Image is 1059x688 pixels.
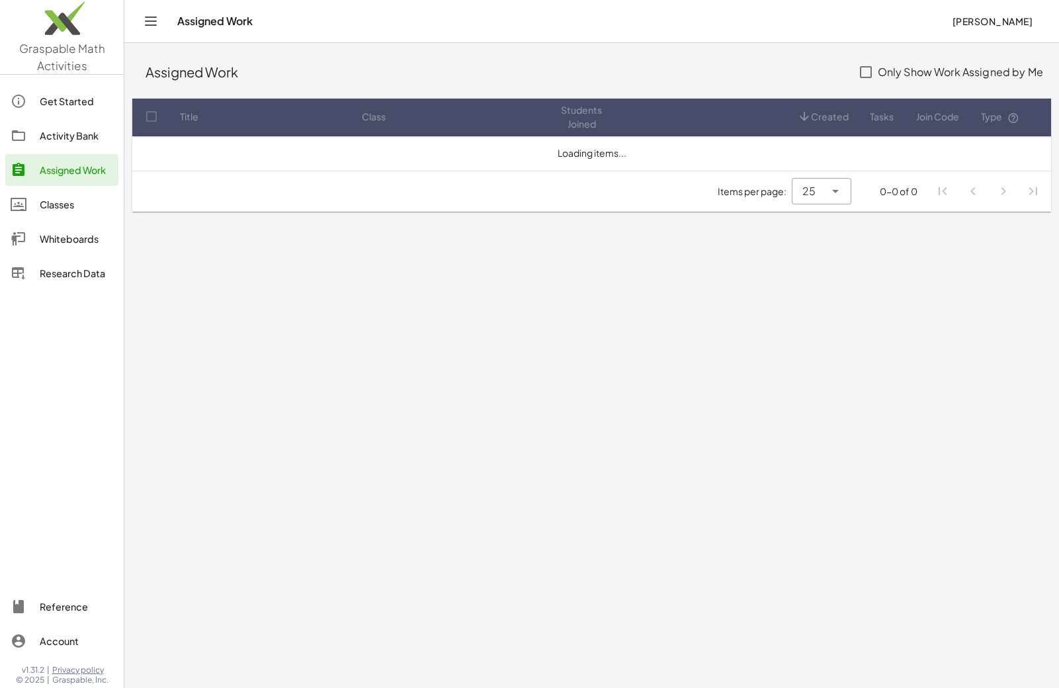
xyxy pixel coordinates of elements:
span: © 2025 [16,675,44,685]
span: Type [981,110,1019,122]
div: Assigned Work [40,162,113,178]
a: Whiteboards [5,223,118,255]
span: [PERSON_NAME] [952,15,1033,27]
div: 0-0 of 0 [880,185,917,198]
div: Reference [40,599,113,615]
a: Assigned Work [5,154,118,186]
span: Title [180,110,198,124]
div: Activity Bank [40,128,113,144]
div: Whiteboards [40,231,113,247]
span: Items per page: [718,185,792,198]
label: Only Show Work Assigned by Me [878,56,1043,88]
a: Get Started [5,85,118,117]
a: Privacy policy [52,665,108,675]
span: | [47,675,50,685]
a: Account [5,625,118,657]
span: Tasks [870,110,894,124]
a: Research Data [5,257,118,289]
button: Toggle navigation [140,11,161,32]
div: Assigned Work [146,63,846,81]
div: Account [40,633,113,649]
span: Join Code [916,110,959,124]
span: 25 [802,183,816,199]
div: Classes [40,196,113,212]
div: Research Data [40,265,113,281]
span: v1.31.2 [22,665,44,675]
span: | [47,665,50,675]
div: Get Started [40,93,113,109]
button: [PERSON_NAME] [941,9,1043,33]
td: Loading items... [132,136,1051,171]
a: Reference [5,591,118,623]
a: Classes [5,189,118,220]
a: Activity Bank [5,120,118,151]
span: Students Joined [561,103,602,131]
span: Graspable Math Activities [19,41,105,73]
span: Class [362,110,386,124]
nav: Pagination Navigation [928,177,1048,207]
span: Graspable, Inc. [52,675,108,685]
span: Created [811,110,849,124]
